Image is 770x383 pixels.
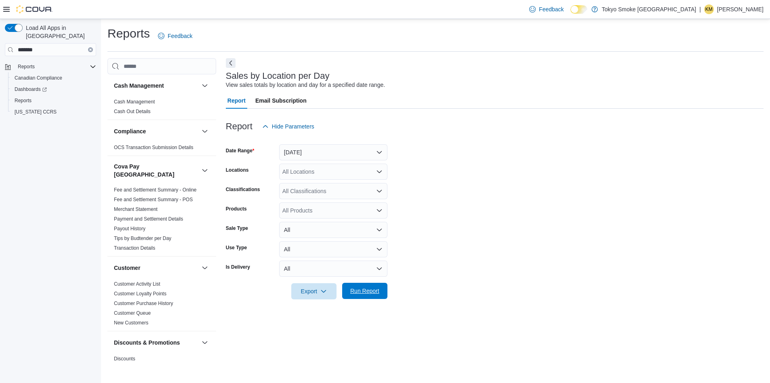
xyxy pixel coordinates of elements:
[114,187,197,193] a: Fee and Settlement Summary - Online
[8,95,99,106] button: Reports
[291,283,337,299] button: Export
[114,264,140,272] h3: Customer
[200,263,210,273] button: Customer
[114,206,158,212] a: Merchant Statement
[226,58,236,68] button: Next
[114,216,183,222] span: Payment and Settlement Details
[342,283,387,299] button: Run Report
[114,108,151,115] span: Cash Out Details
[107,97,216,120] div: Cash Management
[114,127,146,135] h3: Compliance
[376,188,383,194] button: Open list of options
[200,81,210,90] button: Cash Management
[15,75,62,81] span: Canadian Compliance
[16,5,53,13] img: Cova
[107,279,216,331] div: Customer
[18,63,35,70] span: Reports
[114,356,135,362] a: Discounts
[376,207,383,214] button: Open list of options
[8,106,99,118] button: [US_STATE] CCRS
[155,28,196,44] a: Feedback
[114,235,171,242] span: Tips by Budtender per Day
[226,186,260,193] label: Classifications
[255,93,307,109] span: Email Subscription
[226,225,248,231] label: Sale Type
[114,82,164,90] h3: Cash Management
[114,82,198,90] button: Cash Management
[570,5,587,14] input: Dark Mode
[107,25,150,42] h1: Reports
[602,4,696,14] p: Tokyo Smoke [GEOGRAPHIC_DATA]
[200,126,210,136] button: Compliance
[226,264,250,270] label: Is Delivery
[114,127,198,135] button: Compliance
[114,197,193,202] a: Fee and Settlement Summary - POS
[704,4,714,14] div: Krista Maitland
[699,4,701,14] p: |
[88,47,93,52] button: Clear input
[114,301,173,306] a: Customer Purchase History
[114,320,148,326] a: New Customers
[5,58,96,139] nav: Complex example
[11,73,65,83] a: Canadian Compliance
[279,144,387,160] button: [DATE]
[114,196,193,203] span: Fee and Settlement Summary - POS
[114,310,151,316] a: Customer Queue
[226,167,249,173] label: Locations
[226,122,252,131] h3: Report
[11,107,96,117] span: Washington CCRS
[259,118,318,135] button: Hide Parameters
[226,147,255,154] label: Date Range
[107,185,216,256] div: Cova Pay [GEOGRAPHIC_DATA]
[705,4,713,14] span: KM
[114,281,160,287] a: Customer Activity List
[11,84,50,94] a: Dashboards
[114,339,180,347] h3: Discounts & Promotions
[11,96,96,105] span: Reports
[114,339,198,347] button: Discounts & Promotions
[272,122,314,130] span: Hide Parameters
[11,96,35,105] a: Reports
[200,166,210,175] button: Cova Pay [GEOGRAPHIC_DATA]
[114,226,145,231] a: Payout History
[539,5,564,13] span: Feedback
[114,206,158,213] span: Merchant Statement
[8,84,99,95] a: Dashboards
[114,162,198,179] button: Cova Pay [GEOGRAPHIC_DATA]
[15,97,32,104] span: Reports
[114,144,194,151] span: OCS Transaction Submission Details
[114,99,155,105] a: Cash Management
[2,61,99,72] button: Reports
[11,84,96,94] span: Dashboards
[23,24,96,40] span: Load All Apps in [GEOGRAPHIC_DATA]
[114,264,198,272] button: Customer
[114,145,194,150] a: OCS Transaction Submission Details
[114,245,155,251] a: Transaction Details
[15,109,57,115] span: [US_STATE] CCRS
[350,287,379,295] span: Run Report
[226,71,330,81] h3: Sales by Location per Day
[168,32,192,40] span: Feedback
[226,244,247,251] label: Use Type
[226,81,385,89] div: View sales totals by location and day for a specified date range.
[296,283,332,299] span: Export
[279,261,387,277] button: All
[227,93,246,109] span: Report
[114,109,151,114] a: Cash Out Details
[114,236,171,241] a: Tips by Budtender per Day
[15,86,47,93] span: Dashboards
[114,291,166,297] a: Customer Loyalty Points
[526,1,567,17] a: Feedback
[11,107,60,117] a: [US_STATE] CCRS
[107,143,216,156] div: Compliance
[717,4,764,14] p: [PERSON_NAME]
